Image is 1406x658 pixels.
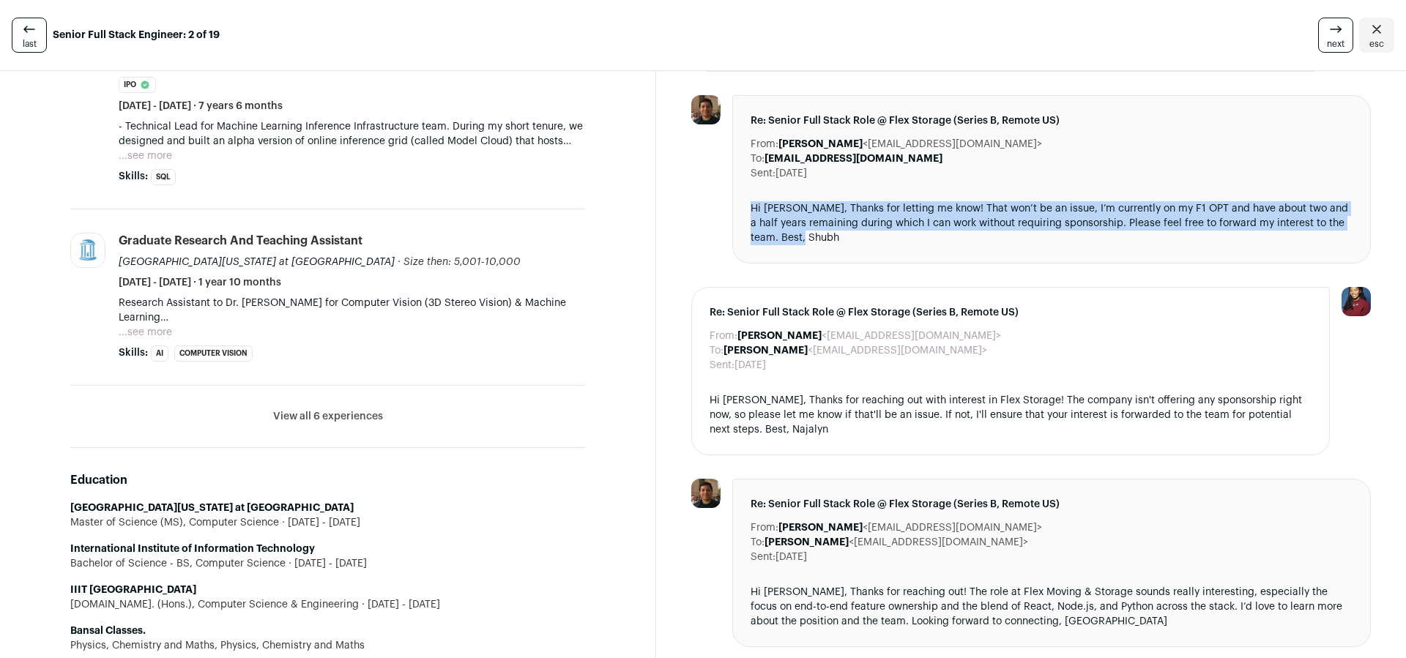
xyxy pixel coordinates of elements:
[279,515,360,530] span: [DATE] - [DATE]
[70,503,354,513] strong: [GEOGRAPHIC_DATA][US_STATE] at [GEOGRAPHIC_DATA]
[775,550,807,564] dd: [DATE]
[119,325,172,340] button: ...see more
[751,137,778,152] dt: From:
[737,331,822,341] b: [PERSON_NAME]
[70,471,585,489] h2: Education
[737,329,1001,343] dd: <[EMAIL_ADDRESS][DOMAIN_NAME]>
[273,409,383,424] button: View all 6 experiences
[119,99,283,113] span: [DATE] - [DATE] · 7 years 6 months
[1327,38,1344,50] span: next
[119,296,585,325] p: Research Assistant to Dr. [PERSON_NAME] for Computer Vision (3D Stereo Vision) & Machine Learning
[119,77,156,93] li: IPO
[765,154,942,164] b: [EMAIL_ADDRESS][DOMAIN_NAME]
[119,119,585,149] p: - Technical Lead for Machine Learning Inference Infrastructure team. During my short tenure, we d...
[359,597,440,612] span: [DATE] - [DATE]
[691,95,721,124] img: 5648d6b7b8deb8237b0a71cff8cfedf3bf078c6761199b86476b56be4bc7d473.jpg
[751,497,1353,512] span: Re: Senior Full Stack Role @ Flex Storage (Series B, Remote US)
[1318,18,1353,53] a: next
[12,18,47,53] a: last
[119,149,172,163] button: ...see more
[119,233,362,249] div: Graduate Research And Teaching Assistant
[778,139,863,149] b: [PERSON_NAME]
[751,585,1353,629] div: Hi [PERSON_NAME], Thanks for reaching out! The role at Flex Moving & Storage sounds really intere...
[174,345,253,362] li: Computer Vision
[286,556,367,571] span: [DATE] - [DATE]
[70,544,315,554] strong: International Institute of Information Technology
[70,556,585,571] div: Bachelor of Science - BS, Computer Science
[710,343,724,358] dt: To:
[119,169,148,184] span: Skills:
[691,479,721,508] img: 5648d6b7b8deb8237b0a71cff8cfedf3bf078c6761199b86476b56be4bc7d473.jpg
[724,345,808,356] b: [PERSON_NAME]
[70,585,196,595] strong: IIIT [GEOGRAPHIC_DATA]
[751,535,765,550] dt: To:
[734,358,766,373] dd: [DATE]
[119,345,148,360] span: Skills:
[710,305,1312,320] span: Re: Senior Full Stack Role @ Flex Storage (Series B, Remote US)
[70,597,585,612] div: [DOMAIN_NAME]. (Hons.), Computer Science & Engineering
[751,152,765,166] dt: To:
[751,520,778,535] dt: From:
[23,38,37,50] span: last
[710,393,1312,437] div: Hi [PERSON_NAME], Thanks for reaching out with interest in Flex Storage! The company isn't offeri...
[775,166,807,181] dd: [DATE]
[70,626,146,636] strong: Bansal Classes.
[119,257,395,267] span: [GEOGRAPHIC_DATA][US_STATE] at [GEOGRAPHIC_DATA]
[778,137,1042,152] dd: <[EMAIL_ADDRESS][DOMAIN_NAME]>
[751,201,1353,245] div: Hi [PERSON_NAME], Thanks for letting me know! That won’t be an issue, I’m currently on my F1 OPT ...
[70,638,585,653] div: Physics, Chemistry and Maths, Physics, Chemistry and Maths
[1369,38,1384,50] span: esc
[751,166,775,181] dt: Sent:
[751,550,775,564] dt: Sent:
[1342,287,1371,316] img: 10010497-medium_jpg
[151,169,176,185] li: SQL
[119,275,281,290] span: [DATE] - [DATE] · 1 year 10 months
[1359,18,1394,53] a: Close
[710,358,734,373] dt: Sent:
[765,535,1028,550] dd: <[EMAIL_ADDRESS][DOMAIN_NAME]>
[398,257,521,267] span: · Size then: 5,001-10,000
[710,329,737,343] dt: From:
[778,520,1042,535] dd: <[EMAIL_ADDRESS][DOMAIN_NAME]>
[765,537,849,547] b: [PERSON_NAME]
[70,515,585,530] div: Master of Science (MS), Computer Science
[724,343,987,358] dd: <[EMAIL_ADDRESS][DOMAIN_NAME]>
[53,28,220,42] strong: Senior Full Stack Engineer: 2 of 19
[71,233,105,267] img: 1bb2d3132f260275d8d156dd09c9034e2841d80218b62948ce11db08e85d9414.jpg
[151,345,168,362] li: AI
[751,113,1353,128] span: Re: Senior Full Stack Role @ Flex Storage (Series B, Remote US)
[778,523,863,533] b: [PERSON_NAME]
